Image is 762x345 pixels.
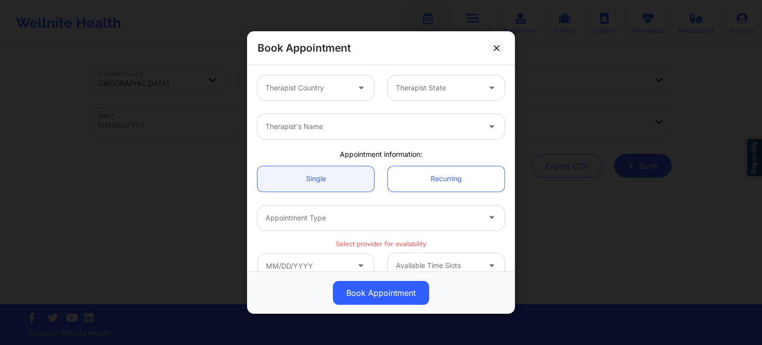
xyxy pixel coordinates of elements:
[251,149,511,159] div: Appointment information:
[257,41,351,55] h2: Book Appointment
[257,166,374,192] a: Single
[388,166,505,192] a: Recurring
[257,239,505,249] p: Select provider for availability
[333,281,429,305] button: Book Appointment
[257,253,374,278] input: MM/DD/YYYY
